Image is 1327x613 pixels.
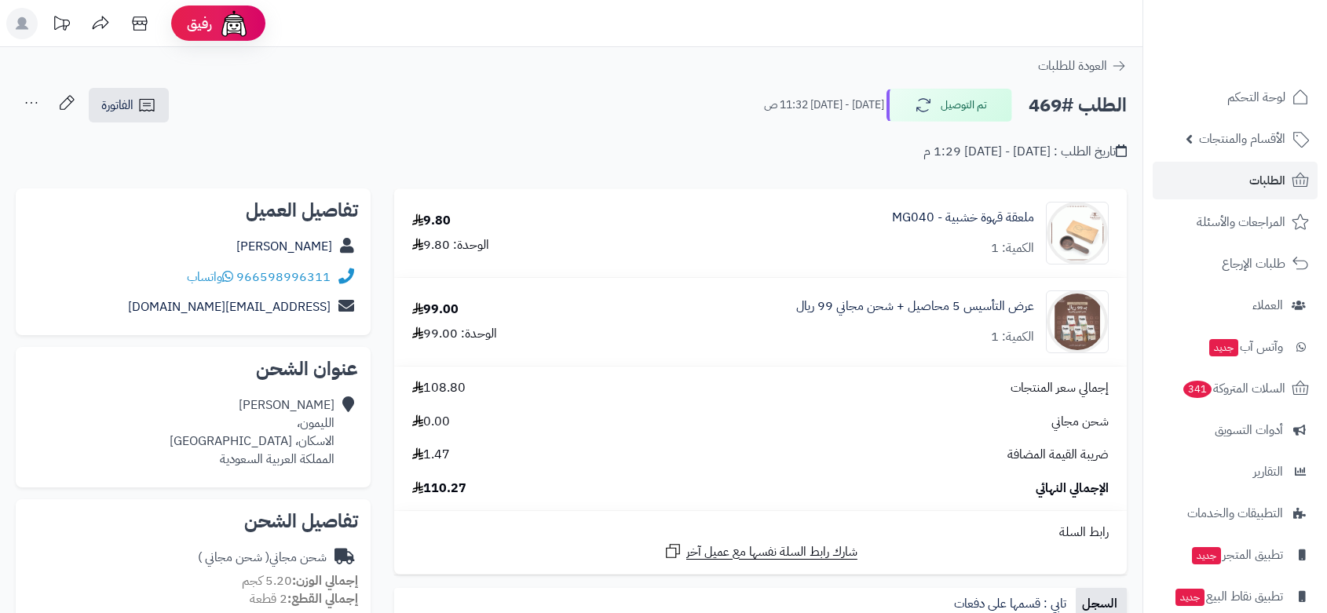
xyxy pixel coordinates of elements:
a: عرض التأسيس 5 محاصيل + شحن مجاني 99 ريال [796,297,1034,316]
span: 0.00 [412,413,450,431]
div: تاريخ الطلب : [DATE] - [DATE] 1:29 م [923,143,1127,161]
span: تطبيق نقاط البيع [1174,586,1283,608]
a: العملاء [1153,286,1318,324]
a: طلبات الإرجاع [1153,245,1318,283]
span: الأقسام والمنتجات [1199,128,1285,150]
div: 9.80 [412,212,451,230]
span: المراجعات والأسئلة [1197,211,1285,233]
span: تطبيق المتجر [1190,544,1283,566]
a: تطبيق المتجرجديد [1153,536,1318,574]
span: جديد [1192,547,1221,564]
a: [PERSON_NAME] [236,237,332,256]
span: لوحة التحكم [1227,86,1285,108]
a: شارك رابط السلة نفسها مع عميل آخر [663,542,857,561]
span: ( شحن مجاني ) [198,548,269,567]
span: 341 [1183,381,1212,398]
div: رابط السلة [400,524,1120,542]
h2: تفاصيل العميل [28,201,358,220]
a: التقارير [1153,453,1318,491]
div: [PERSON_NAME] الليمون، الاسكان، [GEOGRAPHIC_DATA] المملكة العربية السعودية [170,396,334,468]
div: الكمية: 1 [991,239,1034,257]
span: 110.27 [412,480,466,498]
div: 99.00 [412,301,459,319]
span: السلات المتروكة [1182,378,1285,400]
strong: إجمالي القطع: [287,589,358,608]
div: شحن مجاني [198,549,327,567]
small: 5.20 كجم [242,571,358,590]
span: العودة للطلبات [1038,57,1107,75]
a: تحديثات المنصة [42,8,81,43]
strong: إجمالي الوزن: [292,571,358,590]
span: رفيق [187,14,212,33]
span: 1.47 [412,446,450,464]
span: جديد [1175,589,1205,606]
div: الوحدة: 9.80 [412,236,489,254]
a: الطلبات [1153,162,1318,199]
span: أدوات التسويق [1215,419,1283,441]
a: 966598996311 [236,268,331,286]
small: 2 قطعة [250,589,358,608]
img: ai-face.png [218,8,250,39]
a: [EMAIL_ADDRESS][DOMAIN_NAME] [128,297,331,316]
div: الكمية: 1 [991,328,1034,346]
a: واتساب [187,268,233,286]
span: شارك رابط السلة نفسها مع عميل آخر [686,543,857,561]
div: الوحدة: 99.00 [412,325,497,343]
a: أدوات التسويق [1153,411,1318,449]
h2: الطلب #469 [1029,89,1127,122]
img: logo-2.png [1220,40,1312,73]
span: الإجمالي النهائي [1036,480,1109,498]
a: التطبيقات والخدمات [1153,494,1318,532]
a: الفاتورة [89,88,169,122]
span: العملاء [1252,294,1283,316]
a: السلات المتروكة341 [1153,370,1318,407]
span: جديد [1209,339,1238,356]
button: تم التوصيل [886,89,1012,122]
span: التطبيقات والخدمات [1187,502,1283,524]
span: وآتس آب [1208,336,1283,358]
img: 1740153413-WhatsApp%20Image%202025-02-21%20at%206.32.32%20PM-90x90.jpeg [1047,290,1108,353]
h2: عنوان الشحن [28,359,358,378]
a: ملعقة قهوة خشبية - MG040 [892,209,1034,227]
span: الفاتورة [101,96,133,115]
a: لوحة التحكم [1153,78,1318,116]
span: طلبات الإرجاع [1222,253,1285,275]
a: وآتس آبجديد [1153,328,1318,366]
span: شحن مجاني [1051,413,1109,431]
span: التقارير [1253,461,1283,483]
a: العودة للطلبات [1038,57,1127,75]
a: المراجعات والأسئلة [1153,203,1318,241]
span: 108.80 [412,379,466,397]
span: ضريبة القيمة المضافة [1007,446,1109,464]
span: الطلبات [1249,170,1285,192]
small: [DATE] - [DATE] 11:32 ص [764,97,884,113]
img: 1722415100-40-90x90.gif [1047,202,1108,265]
span: إجمالي سعر المنتجات [1011,379,1109,397]
h2: تفاصيل الشحن [28,512,358,531]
